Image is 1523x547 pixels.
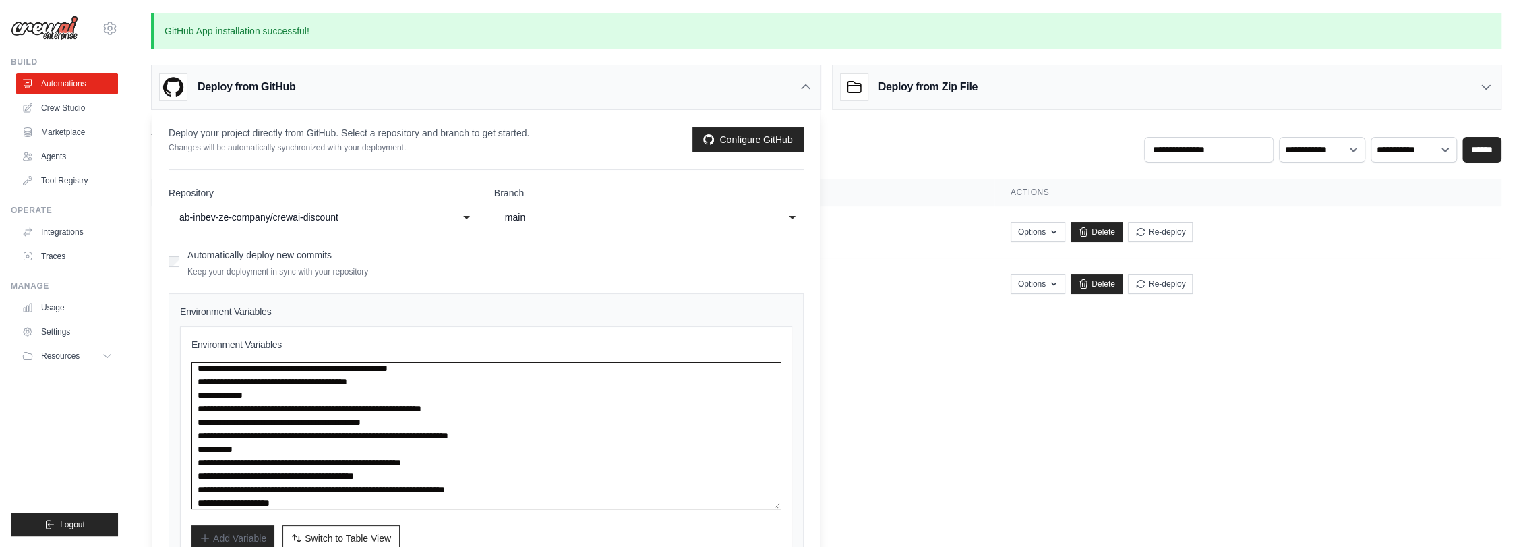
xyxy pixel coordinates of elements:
[494,186,804,200] label: Branch
[1071,274,1123,294] a: Delete
[1456,482,1523,547] iframe: Chat Widget
[16,146,118,167] a: Agents
[11,513,118,536] button: Logout
[160,74,187,100] img: GitHub Logo
[11,57,118,67] div: Build
[198,79,295,95] h3: Deploy from GitHub
[151,121,451,140] h2: Automations Live
[1011,274,1065,294] button: Options
[994,179,1501,206] th: Actions
[169,186,478,200] label: Repository
[878,79,978,95] h3: Deploy from Zip File
[16,246,118,267] a: Traces
[1011,222,1065,242] button: Options
[1128,274,1193,294] button: Re-deploy
[11,281,118,291] div: Manage
[180,305,792,318] h4: Environment Variables
[718,179,994,206] th: Token
[16,97,118,119] a: Crew Studio
[16,345,118,367] button: Resources
[16,297,118,318] a: Usage
[16,221,118,243] a: Integrations
[16,121,118,143] a: Marketplace
[179,209,440,225] div: ab-inbev-ze-company/crewai-discount
[16,73,118,94] a: Automations
[151,13,1501,49] p: GitHub App installation successful!
[305,531,391,545] span: Switch to Table View
[1128,222,1193,242] button: Re-deploy
[16,321,118,343] a: Settings
[1456,482,1523,547] div: Widget de chat
[187,266,368,277] p: Keep your deployment in sync with your repository
[11,205,118,216] div: Operate
[16,170,118,192] a: Tool Registry
[41,351,80,362] span: Resources
[187,250,332,260] label: Automatically deploy new commits
[692,127,803,152] a: Configure GitHub
[505,209,766,225] div: main
[151,140,451,153] p: Manage and monitor your active crew automations from this dashboard.
[11,16,78,41] img: Logo
[191,338,781,351] h3: Environment Variables
[169,126,529,140] p: Deploy your project directly from GitHub. Select a repository and branch to get started.
[1071,222,1123,242] a: Delete
[151,179,438,206] th: Crew
[60,519,85,530] span: Logout
[169,142,529,153] p: Changes will be automatically synchronized with your deployment.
